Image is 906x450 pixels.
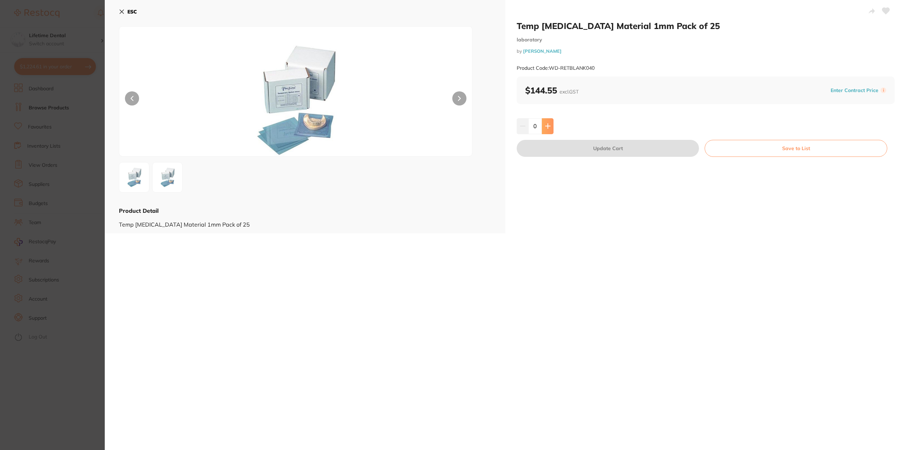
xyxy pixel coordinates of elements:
button: ESC [119,6,137,18]
div: Temp [MEDICAL_DATA] Material 1mm Pack of 25 [119,215,491,228]
span: excl. GST [560,89,579,95]
b: $144.55 [525,85,579,96]
b: ESC [127,8,137,15]
img: QU5LMDQwLmpwZw [190,44,401,156]
img: QU5LMDQwLmpwZw [121,165,147,190]
h2: Temp [MEDICAL_DATA] Material 1mm Pack of 25 [517,21,895,31]
b: Product Detail [119,207,159,214]
small: laboratory [517,37,895,43]
button: Update Cart [517,140,699,157]
button: Save to List [705,140,887,157]
small: Product Code: WD-RETBLANK040 [517,65,595,71]
small: by [517,49,895,54]
button: Enter Contract Price [828,87,881,94]
a: [PERSON_NAME] [523,48,562,54]
label: i [881,87,886,93]
img: QU5LMDQwXzIuanBn [155,165,180,190]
